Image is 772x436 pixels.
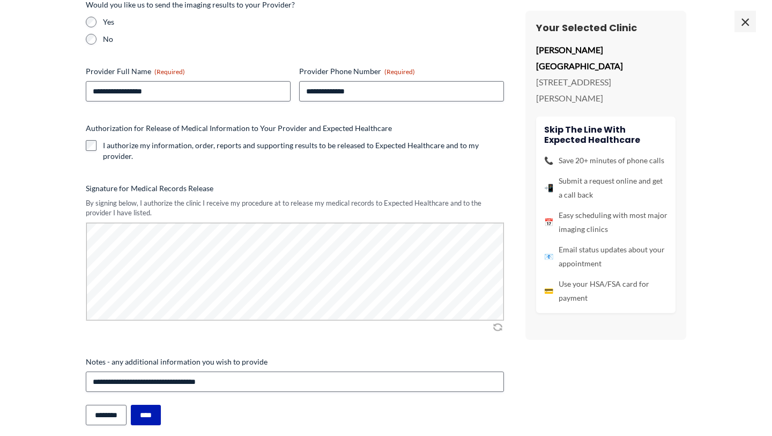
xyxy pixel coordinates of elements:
li: Use your HSA/FSA card for payment [544,277,667,305]
span: 📲 [544,181,553,195]
legend: Authorization for Release of Medical Information to Your Provider and Expected Healthcare [86,123,392,134]
h3: Your Selected Clinic [536,21,675,34]
img: Clear Signature [491,322,504,332]
li: Submit a request online and get a call back [544,174,667,202]
span: 📅 [544,215,553,229]
span: 📧 [544,250,553,264]
span: (Required) [384,68,415,76]
label: Provider Full Name [86,66,291,77]
li: Save 20+ minutes of phone calls [544,154,667,168]
h4: Skip the line with Expected Healthcare [544,125,667,145]
span: (Required) [154,68,185,76]
span: 📞 [544,154,553,168]
span: 💳 [544,284,553,298]
p: [STREET_ADDRESS][PERSON_NAME] [536,74,675,106]
p: [PERSON_NAME][GEOGRAPHIC_DATA] [536,42,675,74]
span: × [734,11,756,32]
div: By signing below, I authorize the clinic I receive my procedure at to release my medical records ... [86,198,504,218]
label: Signature for Medical Records Release [86,183,504,194]
li: Email status updates about your appointment [544,243,667,271]
label: No [103,34,504,45]
label: I authorize my information, order, reports and supporting results to be released to Expected Heal... [103,140,504,162]
li: Easy scheduling with most major imaging clinics [544,208,667,236]
label: Provider Phone Number [299,66,504,77]
label: Notes - any additional information you wish to provide [86,357,504,367]
label: Yes [103,17,504,27]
